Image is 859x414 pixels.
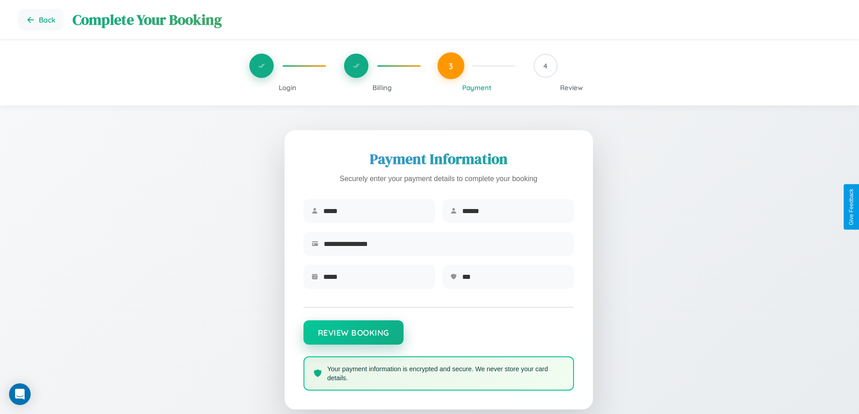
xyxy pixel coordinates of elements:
[303,173,574,186] p: Securely enter your payment details to complete your booking
[9,383,31,405] div: Open Intercom Messenger
[279,83,296,92] span: Login
[303,320,404,345] button: Review Booking
[848,189,854,225] div: Give Feedback
[73,10,841,30] h1: Complete Your Booking
[462,83,492,92] span: Payment
[372,83,392,92] span: Billing
[18,9,64,31] button: Go back
[303,149,574,169] h2: Payment Information
[449,61,453,71] span: 3
[327,364,564,382] p: Your payment information is encrypted and secure. We never store your card details.
[543,61,547,70] span: 4
[560,83,583,92] span: Review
